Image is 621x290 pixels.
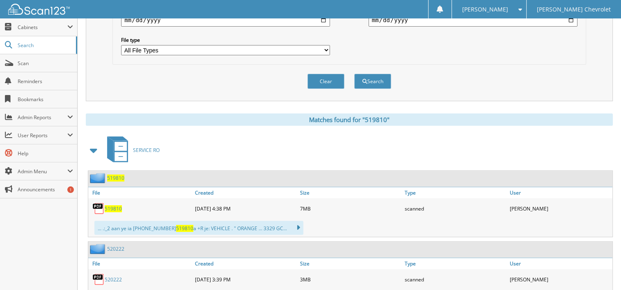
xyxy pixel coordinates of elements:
div: ... .:_2 aan ye ia [PHONE_NUMBER] a +R je: VEHICLE . " ORANGE ... 3329 GC... [94,221,303,235]
div: scanned [403,271,507,288]
span: Admin Menu [18,168,67,175]
a: Size [298,187,403,198]
span: [PERSON_NAME] [462,7,508,12]
input: end [369,14,577,27]
span: [PERSON_NAME] Chevrolet [537,7,611,12]
img: PDF.png [92,202,105,215]
img: folder2.png [90,173,107,183]
a: File [88,187,193,198]
a: 519810 [107,174,124,181]
div: [PERSON_NAME] [508,200,612,217]
img: PDF.png [92,273,105,285]
a: Size [298,258,403,269]
span: Bookmarks [18,96,73,103]
a: 520222 [105,276,122,283]
input: start [121,14,330,27]
a: Type [403,258,507,269]
span: Search [18,42,72,49]
div: [DATE] 4:38 PM [193,200,298,217]
span: Announcements [18,186,73,193]
a: Created [193,187,298,198]
button: Clear [307,74,344,89]
img: scan123-logo-white.svg [8,4,70,15]
a: File [88,258,193,269]
div: [PERSON_NAME] [508,271,612,288]
div: [DATE] 3:39 PM [193,271,298,288]
span: Cabinets [18,24,67,31]
span: 519810 [176,225,193,232]
span: Admin Reports [18,114,67,121]
img: folder2.png [90,244,107,254]
label: File type [121,36,330,43]
a: Created [193,258,298,269]
div: 7MB [298,200,403,217]
div: Matches found for "519810" [86,113,613,126]
div: 1 [67,186,74,193]
a: User [508,258,612,269]
span: User Reports [18,132,67,139]
span: Reminders [18,78,73,85]
div: scanned [403,200,507,217]
a: Type [403,187,507,198]
a: 520222 [107,245,124,252]
div: 3MB [298,271,403,288]
span: Scan [18,60,73,67]
a: SERVICE RO [102,134,160,166]
span: Help [18,150,73,157]
a: 519810 [105,205,122,212]
a: User [508,187,612,198]
span: SERVICE RO [133,147,160,154]
button: Search [354,74,391,89]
